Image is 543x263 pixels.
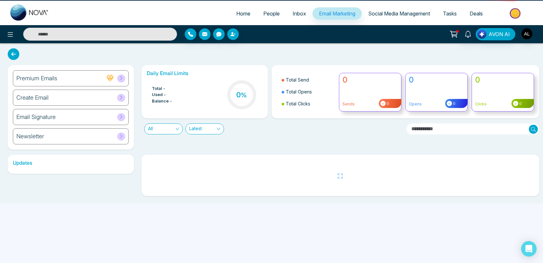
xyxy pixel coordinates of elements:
[476,28,515,40] button: AVON AI
[342,101,398,107] p: Sends
[489,30,510,38] span: AVON AI
[436,7,463,20] a: Tasks
[230,7,257,20] a: Home
[189,124,220,134] span: Latest
[282,74,335,86] li: Total Send
[236,91,247,99] h3: 0
[368,10,430,17] span: Social Media Management
[147,70,263,76] h6: Daily Email Limits
[152,98,172,104] span: Balance -
[386,101,389,106] span: 0
[521,241,537,257] div: Open Intercom Messenger
[319,10,355,17] span: Email Marketing
[409,75,464,85] h4: 0
[152,92,166,98] span: Used -
[282,98,335,110] li: Total Clicks
[8,160,134,166] h6: Updates
[241,91,247,99] span: %
[477,30,486,39] img: Lead Flow
[236,10,250,17] span: Home
[286,7,313,20] a: Inbox
[16,133,44,140] h6: Newsletter
[148,124,179,134] span: All
[10,5,49,21] img: Nova CRM Logo
[452,101,455,106] span: 0
[475,101,530,107] p: Clicks
[152,85,165,92] span: Total -
[409,101,464,107] p: Opens
[293,10,306,17] span: Inbox
[443,10,457,17] span: Tasks
[470,10,483,17] span: Deals
[518,101,522,106] span: 0
[521,28,532,39] img: User Avatar
[16,94,49,101] h6: Create Email
[16,75,57,82] h6: Premium Emails
[475,75,530,85] h4: 0
[313,7,362,20] a: Email Marketing
[492,6,539,21] img: Market-place.gif
[282,86,335,98] li: Total Opens
[463,7,489,20] a: Deals
[257,7,286,20] a: People
[263,10,280,17] span: People
[362,7,436,20] a: Social Media Management
[342,75,398,85] h4: 0
[16,113,56,121] h6: Email Signature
